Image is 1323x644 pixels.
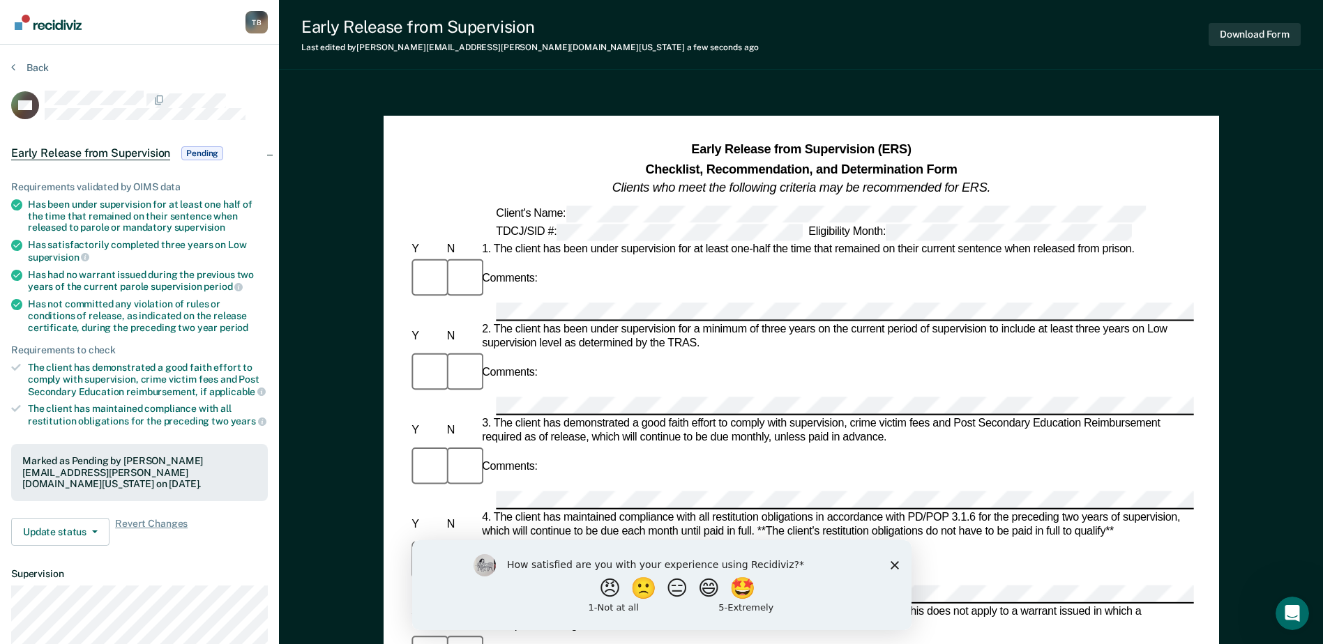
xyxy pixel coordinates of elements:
[691,143,911,157] strong: Early Release from Supervision (ERS)
[409,613,444,627] div: Y
[28,269,268,293] div: Has had no warrant issued during the previous two years of the current parole supervision
[245,11,268,33] button: Profile dropdown button
[301,17,759,37] div: Early Release from Supervision
[22,455,257,490] div: Marked as Pending by [PERSON_NAME][EMAIL_ADDRESS][PERSON_NAME][DOMAIN_NAME][US_STATE] on [DATE].
[28,199,268,233] div: Has been under supervision for at least one half of the time that remained on their sentence when...
[687,43,759,52] span: a few seconds ago
[479,322,1194,350] div: 2. The client has been under supervision for a minimum of three years on the current period of su...
[645,162,957,176] strong: Checklist, Recommendation, and Determination Form
[28,298,268,333] div: Has not committed any violation of rules or conditions of release, as indicated on the release ce...
[174,222,225,233] span: supervision
[479,367,540,381] div: Comments:
[409,329,444,343] div: Y
[15,15,82,30] img: Recidiviz
[479,242,1194,256] div: 1. The client has been under supervision for at least one-half the time that remained on their cu...
[204,281,243,292] span: period
[11,568,268,580] dt: Supervision
[444,242,478,256] div: N
[444,424,478,438] div: N
[11,181,268,193] div: Requirements validated by OIMS data
[301,43,759,52] div: Last edited by [PERSON_NAME][EMAIL_ADDRESS][PERSON_NAME][DOMAIN_NAME][US_STATE]
[245,11,268,33] div: T B
[479,461,540,475] div: Comments:
[806,223,1135,240] div: Eligibility Month:
[409,518,444,532] div: Y
[28,252,89,263] span: supervision
[409,424,444,438] div: Y
[479,606,1194,634] div: 5. The client has not had a warrant issued within the preceding two years of supervision. This do...
[412,540,912,630] iframe: Survey by Kim from Recidiviz
[11,518,109,546] button: Update status
[11,146,170,160] span: Early Release from Supervision
[479,511,1194,539] div: 4. The client has maintained compliance with all restitution obligations in accordance with PD/PO...
[220,322,248,333] span: period
[209,386,266,397] span: applicable
[231,415,266,427] span: years
[493,223,806,240] div: TDCJ/SID #:
[28,403,268,427] div: The client has maintained compliance with all restitution obligations for the preceding two
[479,417,1194,445] div: 3. The client has demonstrated a good faith effort to comply with supervision, crime victim fees ...
[444,518,478,532] div: N
[612,181,990,194] em: Clients who meet the following criteria may be recommended for ERS.
[11,61,49,74] button: Back
[444,329,478,343] div: N
[28,239,268,263] div: Has satisfactorily completed three years on Low
[493,205,1148,222] div: Client's Name:
[11,344,268,356] div: Requirements to check
[115,518,188,546] span: Revert Changes
[1209,23,1301,46] button: Download Form
[181,146,223,160] span: Pending
[479,272,540,286] div: Comments:
[28,362,268,397] div: The client has demonstrated a good faith effort to comply with supervision, crime victim fees and...
[1276,597,1309,630] iframe: Intercom live chat
[409,242,444,256] div: Y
